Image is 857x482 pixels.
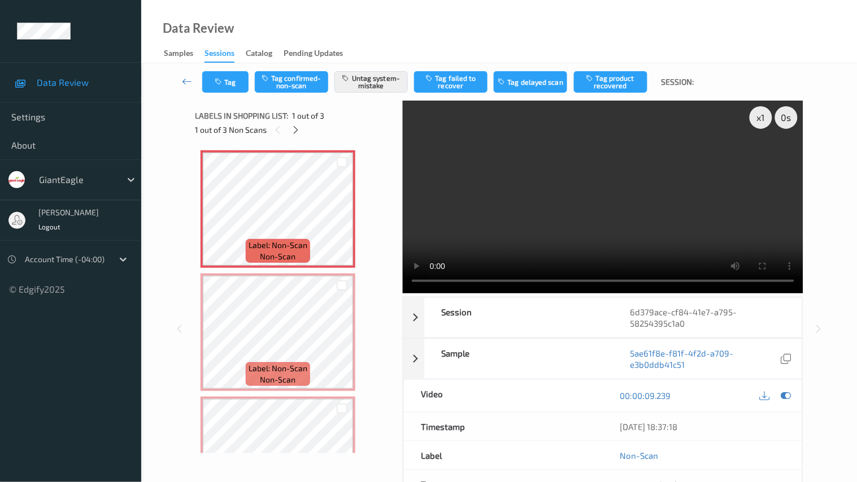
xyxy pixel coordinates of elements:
[284,47,343,62] div: Pending Updates
[403,338,803,379] div: Sample5ae61f8e-f81f-4f2d-a709-e3b0ddb41c51
[414,71,488,93] button: Tag failed to recover
[164,47,193,62] div: Samples
[404,441,603,470] div: Label
[620,390,671,401] a: 00:00:09.239
[750,106,772,129] div: x 1
[202,71,249,93] button: Tag
[246,47,272,62] div: Catalog
[494,71,567,93] button: Tag delayed scan
[205,46,246,63] a: Sessions
[249,240,307,251] span: Label: Non-Scan
[614,298,803,337] div: 6d379ace-cf84-41e7-a795-58254395c1a0
[620,421,785,432] div: [DATE] 18:37:18
[249,363,307,374] span: Label: Non-Scan
[403,297,803,338] div: Session6d379ace-cf84-41e7-a795-58254395c1a0
[163,23,234,34] div: Data Review
[630,348,779,370] a: 5ae61f8e-f81f-4f2d-a709-e3b0ddb41c51
[334,71,408,93] button: Untag system-mistake
[620,450,659,461] a: Non-Scan
[775,106,798,129] div: 0 s
[404,380,603,412] div: Video
[205,47,234,63] div: Sessions
[260,374,295,385] span: non-scan
[424,339,614,379] div: Sample
[195,110,288,121] span: Labels in shopping list:
[195,123,395,137] div: 1 out of 3 Non Scans
[292,110,324,121] span: 1 out of 3
[260,251,295,262] span: non-scan
[246,46,284,62] a: Catalog
[255,71,328,93] button: Tag confirmed-non-scan
[284,46,354,62] a: Pending Updates
[424,298,614,337] div: Session
[404,412,603,441] div: Timestamp
[574,71,647,93] button: Tag product recovered
[164,46,205,62] a: Samples
[662,76,694,88] span: Session:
